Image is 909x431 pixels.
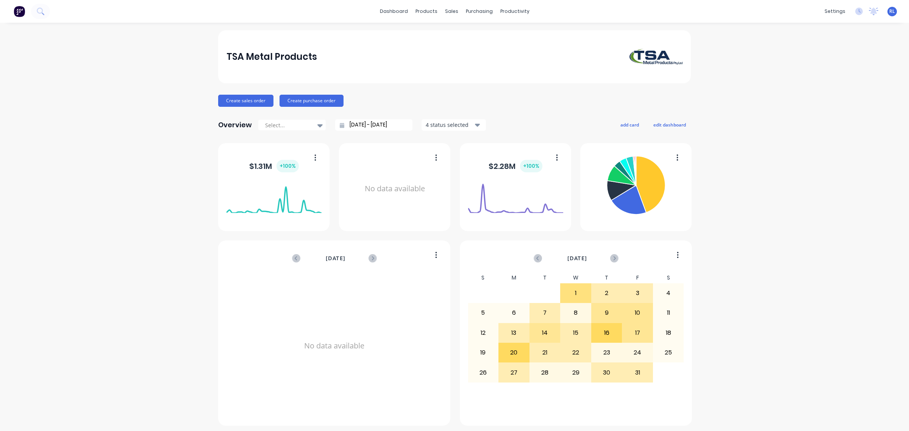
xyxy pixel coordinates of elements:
[615,120,644,130] button: add card
[629,49,683,65] img: TSA Metal Products
[468,363,498,382] div: 26
[280,95,344,107] button: Create purchase order
[276,160,299,172] div: + 100 %
[592,284,622,303] div: 2
[622,303,653,322] div: 10
[14,6,25,17] img: Factory
[226,272,442,419] div: No data available
[653,303,684,322] div: 11
[347,153,442,225] div: No data available
[422,119,486,131] button: 4 status selected
[592,343,622,362] div: 23
[468,343,498,362] div: 19
[530,303,560,322] div: 7
[561,363,591,382] div: 29
[622,284,653,303] div: 3
[592,363,622,382] div: 30
[653,272,684,283] div: S
[498,272,529,283] div: M
[426,121,473,129] div: 4 status selected
[499,323,529,342] div: 13
[530,323,560,342] div: 14
[218,95,273,107] button: Create sales order
[592,303,622,322] div: 9
[561,343,591,362] div: 22
[653,284,684,303] div: 4
[529,272,561,283] div: T
[622,272,653,283] div: F
[468,303,498,322] div: 5
[622,343,653,362] div: 24
[499,303,529,322] div: 6
[218,117,252,133] div: Overview
[226,49,317,64] div: TSA Metal Products
[497,6,533,17] div: productivity
[376,6,412,17] a: dashboard
[889,8,895,15] span: RL
[530,343,560,362] div: 21
[561,284,591,303] div: 1
[499,343,529,362] div: 20
[821,6,849,17] div: settings
[249,160,299,172] div: $ 1.31M
[441,6,462,17] div: sales
[648,120,691,130] button: edit dashboard
[591,272,622,283] div: T
[592,323,622,342] div: 16
[530,363,560,382] div: 28
[567,254,587,262] span: [DATE]
[462,6,497,17] div: purchasing
[622,363,653,382] div: 31
[468,272,499,283] div: S
[412,6,441,17] div: products
[326,254,345,262] span: [DATE]
[489,160,542,172] div: $ 2.28M
[499,363,529,382] div: 27
[468,323,498,342] div: 12
[561,303,591,322] div: 8
[520,160,542,172] div: + 100 %
[622,323,653,342] div: 17
[561,323,591,342] div: 15
[653,323,684,342] div: 18
[653,343,684,362] div: 25
[560,272,591,283] div: W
